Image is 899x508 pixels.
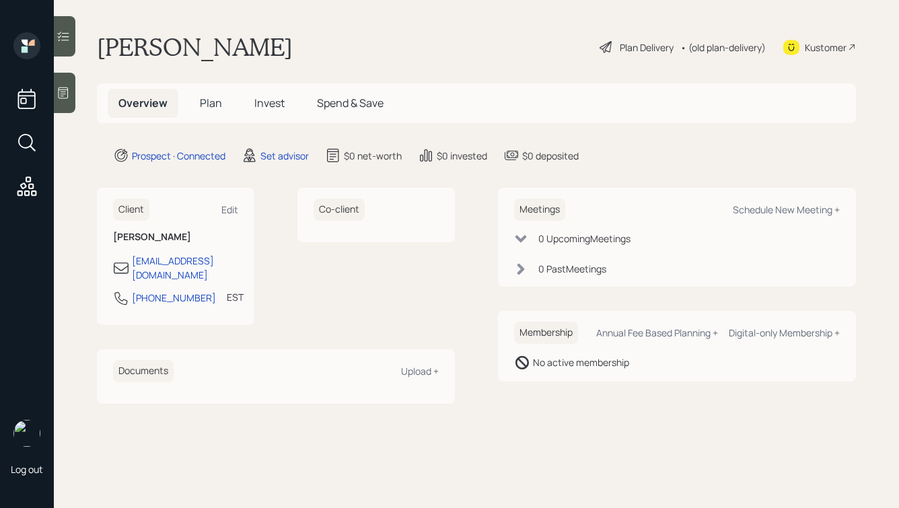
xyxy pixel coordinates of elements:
span: Plan [200,96,222,110]
span: Spend & Save [317,96,384,110]
span: Overview [118,96,168,110]
div: 0 Upcoming Meeting s [538,231,631,246]
div: Kustomer [805,40,847,55]
h6: Meetings [514,198,565,221]
div: $0 invested [437,149,487,163]
div: $0 net-worth [344,149,402,163]
div: $0 deposited [522,149,579,163]
h6: Client [113,198,149,221]
div: Edit [221,203,238,216]
div: Annual Fee Based Planning + [596,326,718,339]
div: Log out [11,463,43,476]
div: Schedule New Meeting + [733,203,840,216]
div: Upload + [401,365,439,377]
h6: [PERSON_NAME] [113,231,238,243]
h1: [PERSON_NAME] [97,32,293,62]
div: [EMAIL_ADDRESS][DOMAIN_NAME] [132,254,238,282]
h6: Documents [113,360,174,382]
div: Digital-only Membership + [729,326,840,339]
div: Plan Delivery [620,40,674,55]
h6: Membership [514,322,578,344]
div: 0 Past Meeting s [538,262,606,276]
img: hunter_neumayer.jpg [13,420,40,447]
span: Invest [254,96,285,110]
div: Prospect · Connected [132,149,225,163]
div: [PHONE_NUMBER] [132,291,216,305]
div: EST [227,290,244,304]
div: Set advisor [260,149,309,163]
h6: Co-client [314,198,365,221]
div: No active membership [533,355,629,369]
div: • (old plan-delivery) [680,40,766,55]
